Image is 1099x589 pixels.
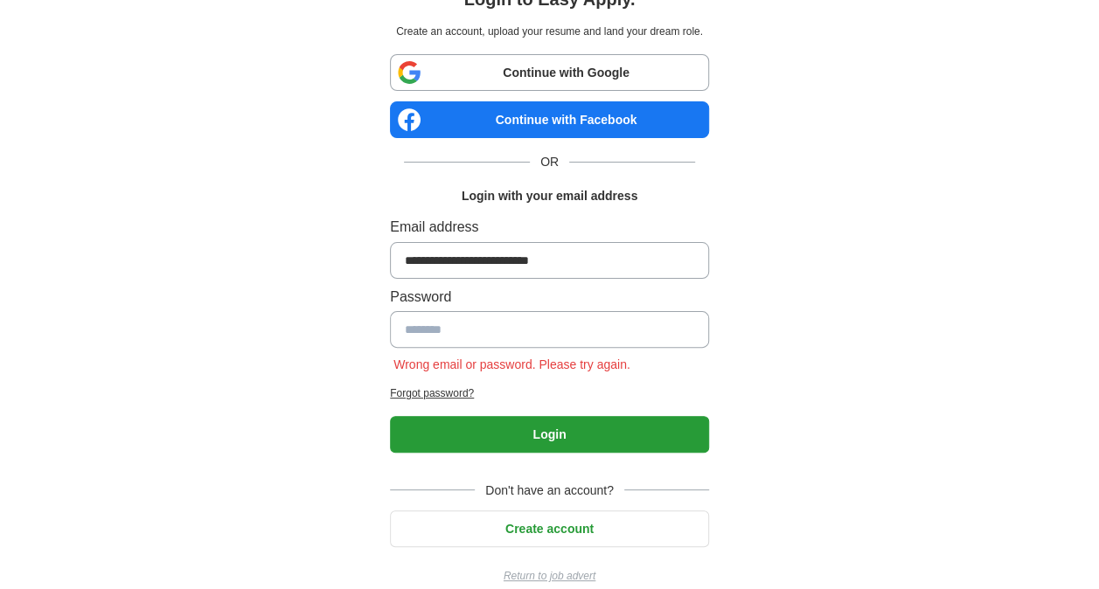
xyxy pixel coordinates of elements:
[475,481,624,500] span: Don't have an account?
[390,568,709,585] a: Return to job advert
[530,152,569,171] span: OR
[390,522,709,536] a: Create account
[462,186,637,205] h1: Login with your email address
[390,101,709,138] a: Continue with Facebook
[390,286,709,308] label: Password
[390,385,709,402] a: Forgot password?
[390,416,709,453] button: Login
[390,216,709,239] label: Email address
[390,54,709,91] a: Continue with Google
[390,510,709,547] button: Create account
[390,357,634,371] span: Wrong email or password. Please try again.
[393,24,706,40] p: Create an account, upload your resume and land your dream role.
